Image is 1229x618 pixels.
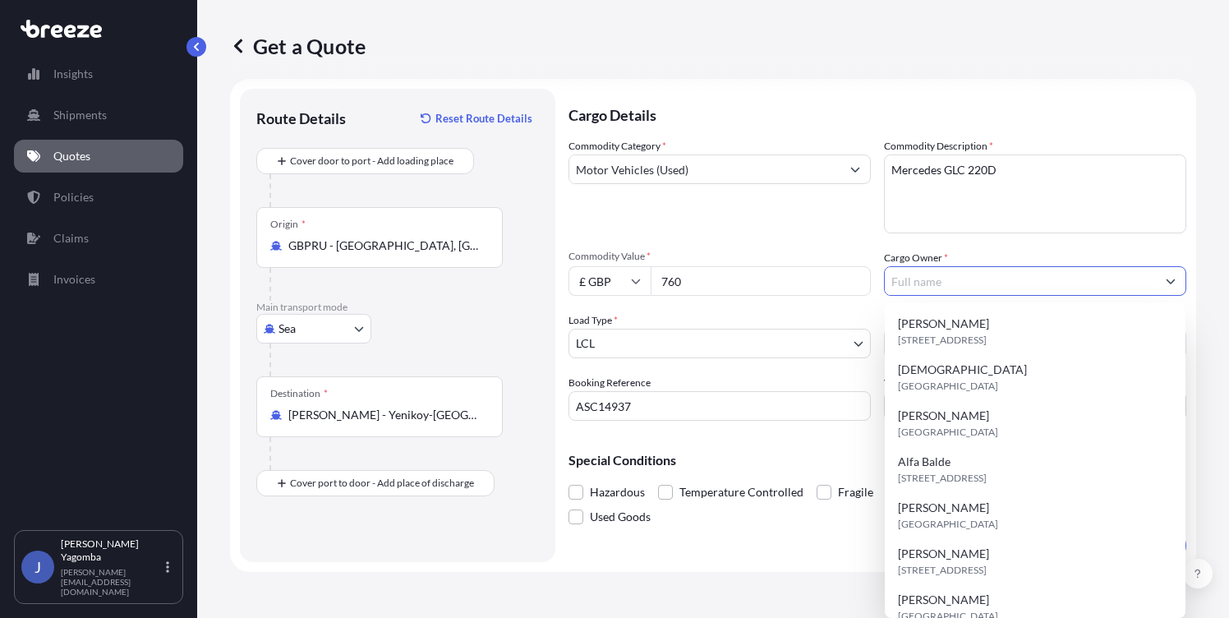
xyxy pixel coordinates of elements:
[898,378,998,394] span: [GEOGRAPHIC_DATA]
[840,154,870,184] button: Show suggestions
[884,138,993,154] label: Commodity Description
[278,321,296,337] span: Sea
[898,562,987,579] span: [STREET_ADDRESS]
[568,89,1186,138] p: Cargo Details
[61,567,163,597] p: [PERSON_NAME][EMAIL_ADDRESS][DOMAIN_NAME]
[568,375,651,391] label: Booking Reference
[898,516,998,533] span: [GEOGRAPHIC_DATA]
[568,454,1186,467] p: Special Conditions
[679,480,803,505] span: Temperature Controlled
[53,230,89,247] p: Claims
[884,391,1186,421] input: Enter name
[53,271,95,288] p: Invoices
[590,480,645,505] span: Hazardous
[270,218,306,231] div: Origin
[53,189,94,205] p: Policies
[53,107,107,123] p: Shipments
[568,391,871,421] input: Your internal reference
[270,387,328,400] div: Destination
[569,154,840,184] input: Select a commodity type
[576,335,595,352] span: LCL
[898,316,989,332] span: [PERSON_NAME]
[1156,266,1185,296] button: Show suggestions
[884,312,1186,325] span: Freight Cost
[898,332,987,348] span: [STREET_ADDRESS]
[288,238,482,254] input: Origin
[898,362,1027,378] span: [DEMOGRAPHIC_DATA]
[898,454,951,470] span: Alfa Balde
[898,470,987,487] span: [STREET_ADDRESS]
[898,408,989,424] span: [PERSON_NAME]
[568,312,618,329] span: Load Type
[898,592,989,608] span: [PERSON_NAME]
[53,148,90,164] p: Quotes
[288,407,482,423] input: Destination
[256,108,346,128] p: Route Details
[651,266,871,296] input: Type amount
[435,110,532,127] p: Reset Route Details
[61,537,163,564] p: [PERSON_NAME] Yagomba
[568,250,871,263] span: Commodity Value
[53,66,93,82] p: Insights
[898,500,989,516] span: [PERSON_NAME]
[884,375,937,391] label: Vessel Name
[885,266,1156,296] input: Full name
[568,138,666,154] label: Commodity Category
[256,314,371,344] button: Select transport
[256,301,539,314] p: Main transport mode
[35,559,41,575] span: J
[898,424,998,440] span: [GEOGRAPHIC_DATA]
[898,546,989,562] span: [PERSON_NAME]
[884,250,948,266] label: Cargo Owner
[230,33,366,59] p: Get a Quote
[290,475,474,491] span: Cover port to door - Add place of discharge
[590,505,651,529] span: Used Goods
[290,153,453,169] span: Cover door to port - Add loading place
[838,480,873,505] span: Fragile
